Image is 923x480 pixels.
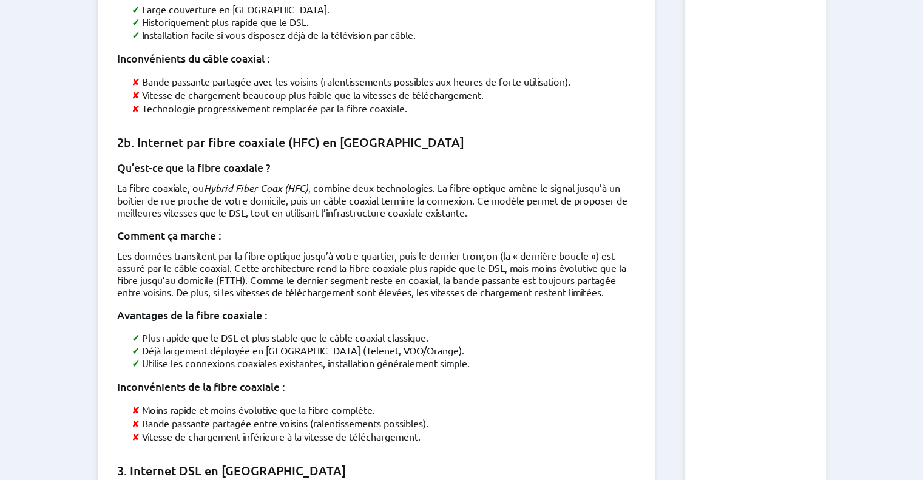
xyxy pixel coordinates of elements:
h4: Inconvénients de la fibre coaxiale : [117,379,635,393]
h4: Inconvénients du câble coaxial : [117,51,635,65]
li: Utilise les connexions coaxiales existantes, installation généralement simple. [132,357,635,370]
h4: Comment ça marche : [117,228,635,242]
li: Large couverture en [GEOGRAPHIC_DATA]. [132,3,635,16]
li: Bande passante partagée entre voisins (ralentissements possibles). [132,416,635,430]
h3: 3. Internet DSL en [GEOGRAPHIC_DATA] [117,462,635,479]
li: Déjà largement déployée en [GEOGRAPHIC_DATA] (Telenet, VOO/Orange). [132,344,635,357]
em: Hybrid Fiber-Coax (HFC) [204,181,308,194]
h4: Avantages de la fibre coaxiale : [117,308,635,322]
h4: Qu’est-ce que la fibre coaxiale ? [117,160,635,174]
li: Plus rapide que le DSL et plus stable que le câble coaxial classique. [132,331,635,344]
li: Vitesse de chargement beaucoup plus faible que la vitesses de téléchargement. [132,88,635,101]
h3: 2b. Internet par fibre coaxiale (HFC) en [GEOGRAPHIC_DATA] [117,134,635,150]
li: Installation facile si vous disposez déjà de la télévision par câble. [132,29,635,41]
p: Les données transitent par la fibre optique jusqu’à votre quartier, puis le dernier tronçon (la «... [117,249,635,298]
li: Vitesse de chargement inférieure à la vitesse de téléchargement. [132,430,635,443]
p: La fibre coaxiale, ou , combine deux technologies. La fibre optique amène le signal jusqu’à un bo... [117,181,635,218]
li: Technologie progressivement remplacée par la fibre coaxiale. [132,101,635,115]
li: Bande passante partagée avec les voisins (ralentissements possibles aux heures de forte utilisati... [132,75,635,88]
li: Historiquement plus rapide que le DSL. [132,16,635,29]
li: Moins rapide et moins évolutive que la fibre complète. [132,403,635,416]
